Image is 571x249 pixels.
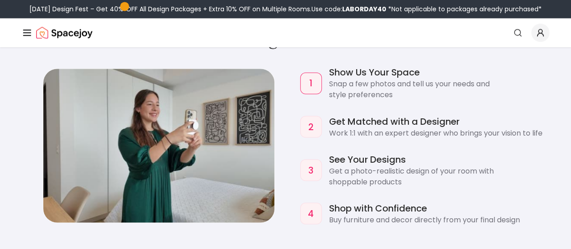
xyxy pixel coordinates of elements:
h4: 4 [308,207,314,220]
p: Get a photo-realistic design of your room with shoppable products [329,165,546,187]
h4: 3 [308,164,314,176]
span: Use code: [311,5,386,14]
div: [DATE] Design Fest – Get 40% OFF All Design Packages + Extra 10% OFF on Multiple Rooms. [29,5,542,14]
p: Buy furniture and decor directly from your final design [329,214,546,225]
div: Get Matched with a Designer - Work 1:1 with an expert designer who brings your vision to life [297,111,550,142]
img: Spacejoy Logo [36,23,93,42]
h4: Show Us Your Space [329,66,546,79]
h4: 1 [309,77,312,89]
nav: Global [22,18,549,47]
div: Shop with Confidence - Buy furniture and decor directly from your final design [297,198,550,229]
div: Service visualization [43,68,275,223]
h4: See Your Designs [329,153,546,165]
span: *Not applicable to packages already purchased* [386,5,542,14]
h4: 2 [308,120,314,133]
a: Spacejoy [36,23,93,42]
p: Work 1:1 with an expert designer who brings your vision to life [329,127,546,138]
p: Snap a few photos and tell us your needs and style preferences [329,79,546,100]
b: LABORDAY40 [342,5,386,14]
h2: How Our Design Service Works? [22,30,549,48]
div: Show Us Your Space - Snap a few photos and tell us your needs and style preferences [297,62,550,104]
div: See Your Designs - Get a photo-realistic design of your room with shoppable products [297,149,550,191]
h4: Get Matched with a Designer [329,115,546,127]
img: Visual representation of Show Us Your Space [43,69,274,223]
h4: Shop with Confidence [329,202,546,214]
